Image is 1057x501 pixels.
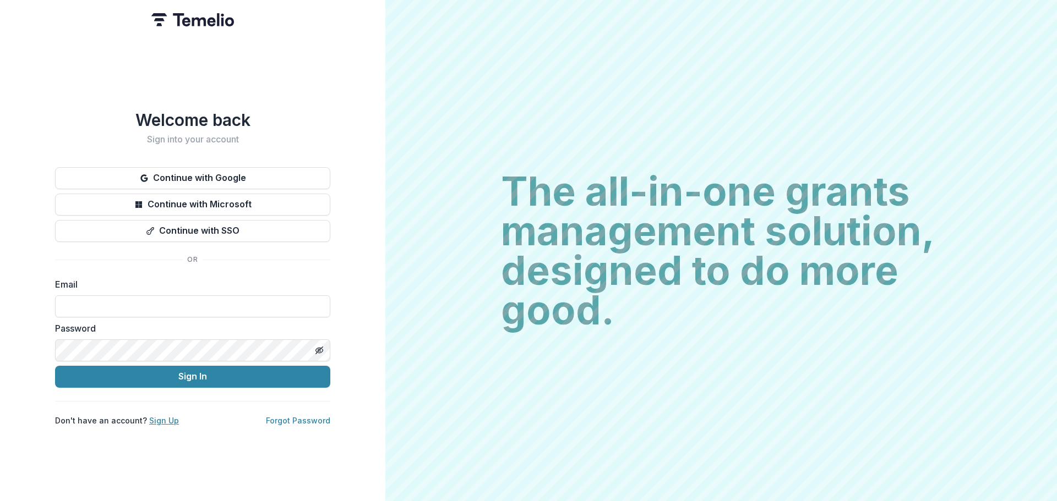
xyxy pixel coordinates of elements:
h1: Welcome back [55,110,330,130]
p: Don't have an account? [55,415,179,426]
a: Sign Up [149,416,179,425]
label: Password [55,322,324,335]
button: Continue with Microsoft [55,194,330,216]
button: Continue with Google [55,167,330,189]
button: Sign In [55,366,330,388]
label: Email [55,278,324,291]
a: Forgot Password [266,416,330,425]
button: Toggle password visibility [310,342,328,359]
button: Continue with SSO [55,220,330,242]
img: Temelio [151,13,234,26]
h2: Sign into your account [55,134,330,145]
